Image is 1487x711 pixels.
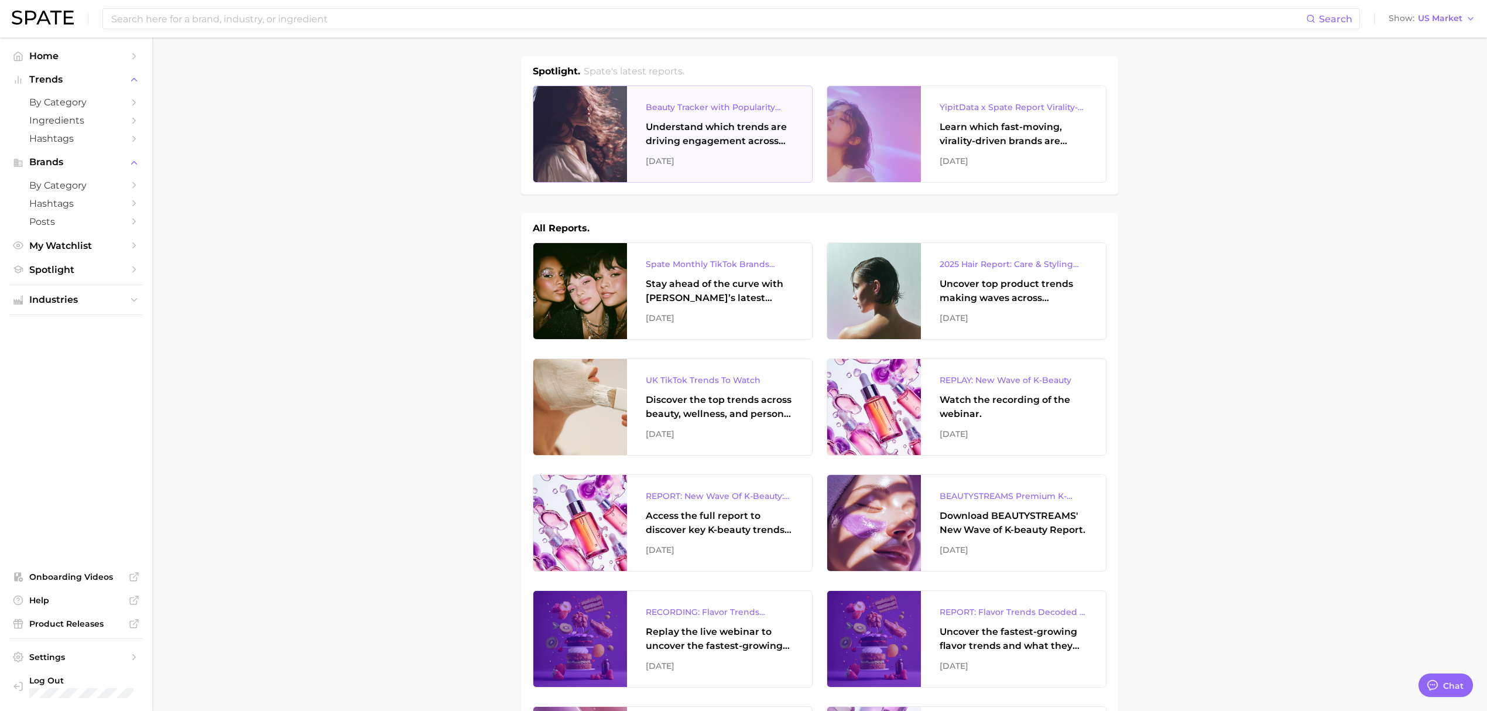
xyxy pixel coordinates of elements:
a: Spate Monthly TikTok Brands TrackerStay ahead of the curve with [PERSON_NAME]’s latest monthly tr... [533,242,813,340]
span: Onboarding Videos [29,572,123,582]
a: YipitData x Spate Report Virality-Driven Brands Are Taking a Slice of the Beauty PieLearn which f... [827,86,1106,183]
h2: Spate's latest reports. [584,64,684,78]
button: Brands [9,153,143,171]
a: Onboarding Videos [9,568,143,586]
div: REPORT: Flavor Trends Decoded - What's New & What's Next According to TikTok & Google [940,605,1087,619]
a: RECORDING: Flavor Trends Decoded - What's New & What's Next According to TikTok & GoogleReplay th... [533,590,813,688]
a: 2025 Hair Report: Care & Styling ProductsUncover top product trends making waves across platforms... [827,242,1106,340]
h1: Spotlight. [533,64,580,78]
div: UK TikTok Trends To Watch [646,373,793,387]
button: Trends [9,71,143,88]
span: Home [29,50,123,61]
div: YipitData x Spate Report Virality-Driven Brands Are Taking a Slice of the Beauty Pie [940,100,1087,114]
h1: All Reports. [533,221,590,235]
button: Industries [9,291,143,309]
a: REPORT: New Wave Of K-Beauty: [GEOGRAPHIC_DATA]’s Trending Innovations In Skincare & Color Cosmet... [533,474,813,572]
a: BEAUTYSTREAMS Premium K-beauty Trends ReportDownload BEAUTYSTREAMS' New Wave of K-beauty Report.[... [827,474,1106,572]
div: [DATE] [646,427,793,441]
a: Help [9,592,143,609]
span: Spotlight [29,264,123,275]
div: Discover the top trends across beauty, wellness, and personal care on TikTok [GEOGRAPHIC_DATA]. [646,393,793,421]
div: [DATE] [940,311,1087,325]
div: Spate Monthly TikTok Brands Tracker [646,257,793,271]
div: Uncover top product trends making waves across platforms — along with key insights into benefits,... [940,277,1087,305]
div: [DATE] [646,311,793,325]
a: by Category [9,93,143,111]
div: [DATE] [940,154,1087,168]
a: REPLAY: New Wave of K-BeautyWatch the recording of the webinar.[DATE] [827,358,1106,456]
div: 2025 Hair Report: Care & Styling Products [940,257,1087,271]
div: Replay the live webinar to uncover the fastest-growing flavor trends and what they signal about e... [646,625,793,653]
span: Settings [29,652,123,662]
div: RECORDING: Flavor Trends Decoded - What's New & What's Next According to TikTok & Google [646,605,793,619]
span: Ingredients [29,115,123,126]
img: SPATE [12,11,74,25]
span: Hashtags [29,133,123,144]
a: Product Releases [9,615,143,633]
div: [DATE] [940,659,1087,673]
a: Beauty Tracker with Popularity IndexUnderstand which trends are driving engagement across platfor... [533,86,813,183]
div: [DATE] [940,427,1087,441]
span: Show [1389,15,1414,22]
div: Access the full report to discover key K-beauty trends influencing [DATE] beauty market [646,509,793,537]
span: by Category [29,180,123,191]
span: US Market [1418,15,1462,22]
div: [DATE] [646,543,793,557]
div: REPLAY: New Wave of K-Beauty [940,373,1087,387]
div: Beauty Tracker with Popularity Index [646,100,793,114]
div: Uncover the fastest-growing flavor trends and what they signal about evolving consumer tastes. [940,625,1087,653]
a: REPORT: Flavor Trends Decoded - What's New & What's Next According to TikTok & GoogleUncover the ... [827,590,1106,688]
a: Log out. Currently logged in with e-mail marcela.bucklin@kendobrands.com. [9,672,143,702]
span: Help [29,595,123,606]
a: UK TikTok Trends To WatchDiscover the top trends across beauty, wellness, and personal care on Ti... [533,358,813,456]
span: My Watchlist [29,240,123,251]
a: by Category [9,176,143,194]
div: Watch the recording of the webinar. [940,393,1087,421]
span: Posts [29,216,123,227]
span: Hashtags [29,198,123,209]
a: Spotlight [9,261,143,279]
div: Understand which trends are driving engagement across platforms in the skin, hair, makeup, and fr... [646,120,793,148]
div: Stay ahead of the curve with [PERSON_NAME]’s latest monthly tracker, spotlighting the fastest-gro... [646,277,793,305]
span: Industries [29,295,123,305]
a: Home [9,47,143,65]
div: [DATE] [940,543,1087,557]
span: Brands [29,157,123,168]
a: My Watchlist [9,237,143,255]
span: Search [1319,13,1352,25]
a: Ingredients [9,111,143,129]
a: Settings [9,648,143,666]
a: Hashtags [9,129,143,148]
input: Search here for a brand, industry, or ingredient [110,9,1306,29]
span: Product Releases [29,618,123,629]
div: [DATE] [646,659,793,673]
button: ShowUS Market [1386,11,1478,26]
span: Log Out [29,675,177,686]
div: [DATE] [646,154,793,168]
a: Hashtags [9,194,143,213]
div: BEAUTYSTREAMS Premium K-beauty Trends Report [940,489,1087,503]
span: by Category [29,97,123,108]
div: REPORT: New Wave Of K-Beauty: [GEOGRAPHIC_DATA]’s Trending Innovations In Skincare & Color Cosmetics [646,489,793,503]
div: Download BEAUTYSTREAMS' New Wave of K-beauty Report. [940,509,1087,537]
div: Learn which fast-moving, virality-driven brands are leading the pack, the risks of viral growth, ... [940,120,1087,148]
a: Posts [9,213,143,231]
span: Trends [29,74,123,85]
